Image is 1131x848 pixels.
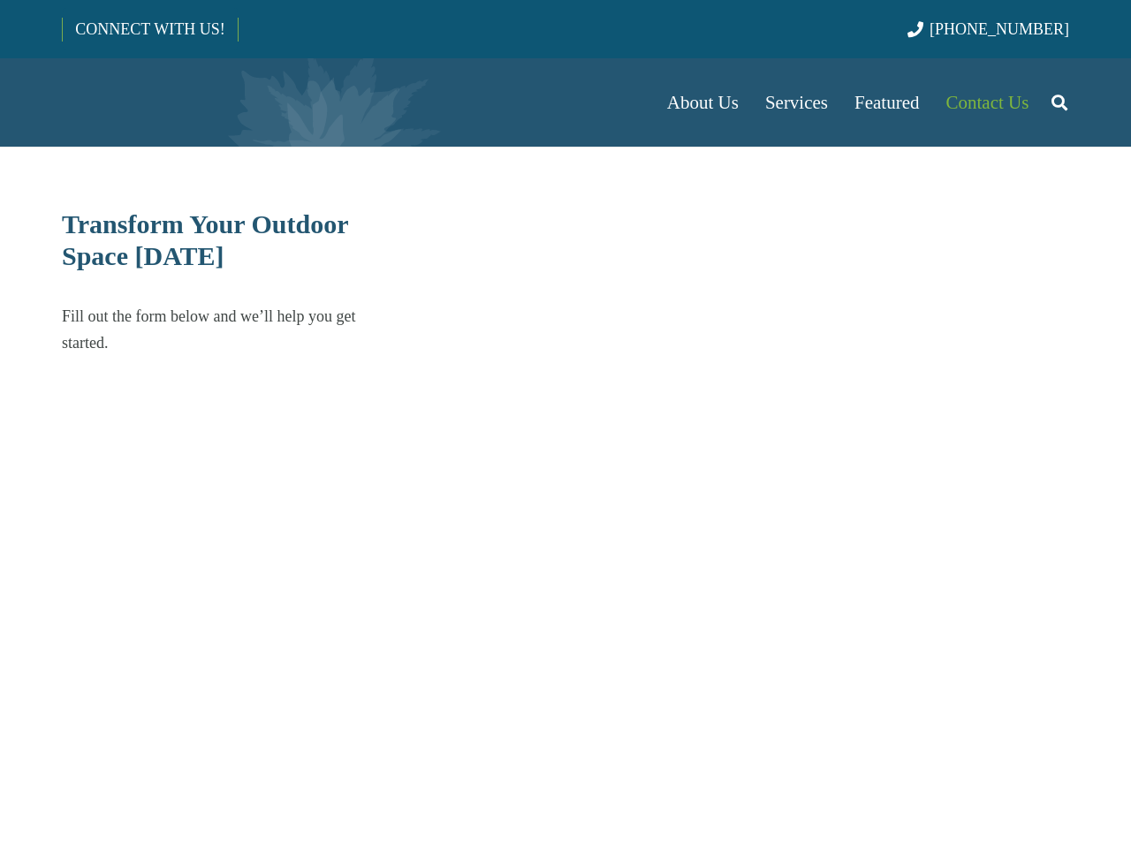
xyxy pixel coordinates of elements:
[907,20,1069,38] a: [PHONE_NUMBER]
[62,303,391,356] p: Fill out the form below and we’ll help you get started.
[654,58,752,147] a: About Us
[63,8,237,50] a: CONNECT WITH US!
[752,58,841,147] a: Services
[62,209,348,270] span: Transform Your Outdoor Space [DATE]
[854,92,919,113] span: Featured
[946,92,1029,113] span: Contact Us
[765,92,828,113] span: Services
[841,58,932,147] a: Featured
[933,58,1043,147] a: Contact Us
[1042,80,1077,125] a: Search
[62,67,355,138] a: Borst-Logo
[930,20,1069,38] span: [PHONE_NUMBER]
[667,92,739,113] span: About Us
